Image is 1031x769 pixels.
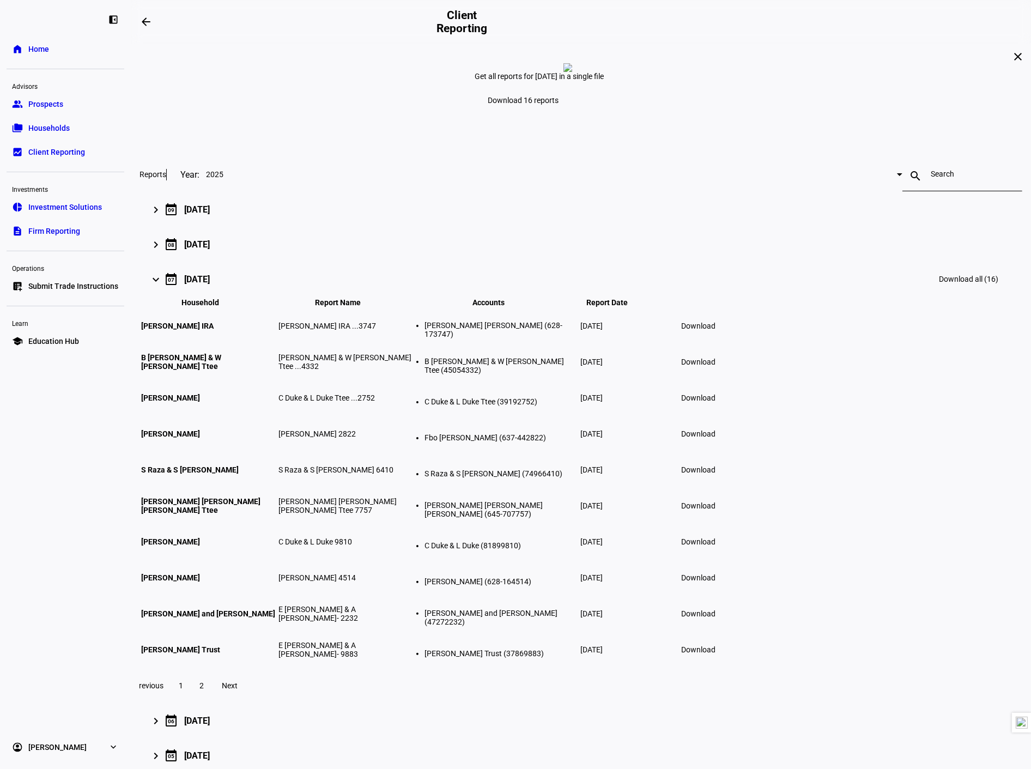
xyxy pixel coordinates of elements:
span: [PERSON_NAME] Trust [141,645,220,654]
input: Search [931,169,994,178]
span: [PERSON_NAME] 2822 [278,429,356,438]
eth-mat-symbol: home [12,44,23,55]
li: Fbo [PERSON_NAME] (637-442822) [424,433,578,442]
td: [DATE] [580,488,651,523]
div: [DATE] [184,750,210,761]
h2: Client Reporting [429,9,494,35]
td: [DATE] [580,560,651,595]
div: Advisors [7,78,124,93]
div: 06 [168,718,174,724]
eth-mat-symbol: account_circle [12,742,23,753]
td: [DATE] [580,596,651,631]
li: [PERSON_NAME] [PERSON_NAME] (628-173747) [424,321,578,338]
span: E [PERSON_NAME] & A [PERSON_NAME]- 2232 [278,605,358,622]
span: Download all (16) [939,275,998,283]
eth-mat-symbol: pie_chart [12,202,23,213]
span: Download [681,465,715,474]
span: Accounts [473,298,521,307]
span: S Raza & S [PERSON_NAME] [141,465,239,474]
a: Download [675,351,722,373]
li: [PERSON_NAME] (628-164514) [424,577,578,586]
button: Next [213,675,247,697]
span: [PERSON_NAME] IRA ...3747 [278,322,376,330]
eth-mat-symbol: group [12,99,23,110]
li: S Raza & S [PERSON_NAME] (74966410) [424,469,578,478]
div: [DATE] [184,204,210,215]
span: [PERSON_NAME] [PERSON_NAME] [PERSON_NAME] Ttee [141,497,260,514]
mat-icon: keyboard_arrow_right [149,749,162,762]
li: C Duke & L Duke (81899810) [424,541,578,550]
span: Report Name [315,298,377,307]
mat-icon: calendar_today [165,238,178,251]
a: Download [675,315,722,337]
li: [PERSON_NAME] [PERSON_NAME] [PERSON_NAME] (645-707757) [424,501,578,518]
span: Next [222,681,238,690]
span: Download [681,501,715,510]
div: Operations [7,260,124,275]
a: Download 16 reports [475,89,572,111]
span: 2025 [206,170,223,179]
div: 07[DATE]Download all (16) [140,296,1022,703]
span: 2 [199,681,204,690]
div: [DATE] [184,716,210,726]
eth-mat-symbol: school [12,336,23,347]
li: C Duke & L Duke Ttee (39192752) [424,397,578,406]
span: Download [681,609,715,618]
div: 07 [168,277,174,283]
eth-mat-symbol: folder_copy [12,123,23,134]
img: report-zero.png [563,63,572,72]
li: [PERSON_NAME] Trust (37869883) [424,649,578,658]
span: Download [681,322,715,330]
span: Download 16 reports [488,96,559,105]
span: Client Reporting [28,147,85,158]
td: [DATE] [580,416,651,451]
mat-icon: keyboard_arrow_right [149,714,162,728]
mat-icon: calendar_today [165,203,178,216]
a: Download all (16) [932,266,1005,292]
eth-mat-symbol: bid_landscape [12,147,23,158]
span: B [PERSON_NAME] & W [PERSON_NAME] Ttee [141,353,221,371]
div: Get all reports for [DATE] in a single file [475,72,687,81]
mat-expansion-panel-header: 09[DATE] [140,192,1022,227]
span: Download [681,537,715,546]
a: groupProspects [7,93,124,115]
div: [DATE] [184,274,210,284]
a: homeHome [7,38,124,60]
span: Report Date [586,298,644,307]
span: [PERSON_NAME] [PERSON_NAME] [PERSON_NAME] Ttee 7757 [278,497,397,514]
span: Firm Reporting [28,226,80,237]
span: [PERSON_NAME] [141,573,200,582]
span: [PERSON_NAME] and [PERSON_NAME] [141,609,275,618]
span: C Duke & L Duke 9810 [278,537,352,546]
a: Download [675,423,722,445]
span: [PERSON_NAME] 4514 [278,573,356,582]
div: 05 [168,753,174,759]
span: C Duke & L Duke Ttee ...2752 [278,393,375,402]
td: [DATE] [580,524,651,559]
span: [PERSON_NAME] IRA [141,322,214,330]
button: 2 [192,675,211,697]
a: Download [675,603,722,625]
span: [PERSON_NAME] [28,742,87,753]
mat-expansion-panel-header: 07[DATE]Download all (16) [140,262,1022,296]
span: Download [681,393,715,402]
mat-icon: arrow_backwards [140,15,153,28]
span: S Raza & S [PERSON_NAME] 6410 [278,465,393,474]
div: Learn [7,315,124,330]
div: 08 [168,242,174,248]
span: Home [28,44,49,55]
li: [PERSON_NAME] and [PERSON_NAME] (47272232) [424,609,578,626]
eth-mat-symbol: description [12,226,23,237]
a: descriptionFirm Reporting [7,220,124,242]
a: Download [675,531,722,553]
td: [DATE] [580,308,651,343]
mat-icon: calendar_today [165,749,178,762]
a: bid_landscapeClient Reporting [7,141,124,163]
h3: Reports [140,170,166,179]
a: pie_chartInvestment Solutions [7,196,124,218]
a: Download [675,567,722,589]
span: Households [28,123,70,134]
mat-icon: calendar_today [165,273,178,286]
td: [DATE] [580,380,651,415]
eth-mat-symbol: expand_more [108,742,119,753]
